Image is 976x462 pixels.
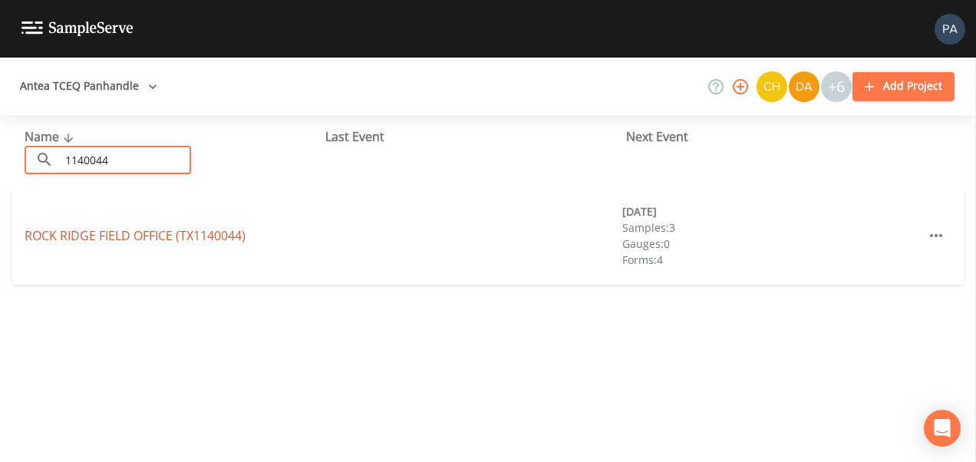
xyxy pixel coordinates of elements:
div: Charles Medina [756,71,788,102]
div: Open Intercom Messenger [924,410,961,447]
img: logo [21,21,134,36]
img: b17d2fe1905336b00f7c80abca93f3e1 [935,14,965,45]
img: c74b8b8b1c7a9d34f67c5e0ca157ed15 [757,71,787,102]
button: Add Project [852,72,955,101]
div: +6 [821,71,852,102]
div: Forms: 4 [622,252,921,268]
div: Gauges: 0 [622,236,921,252]
input: Search Projects [60,146,191,174]
img: a84961a0472e9debc750dd08a004988d [789,71,819,102]
div: David Weber [788,71,820,102]
div: [DATE] [622,203,921,219]
a: ROCK RIDGE FIELD OFFICE (TX1140044) [25,227,246,244]
div: Last Event [325,127,626,146]
div: Samples: 3 [622,219,921,236]
button: Antea TCEQ Panhandle [14,72,163,101]
span: Name [25,128,77,145]
div: Next Event [626,127,927,146]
